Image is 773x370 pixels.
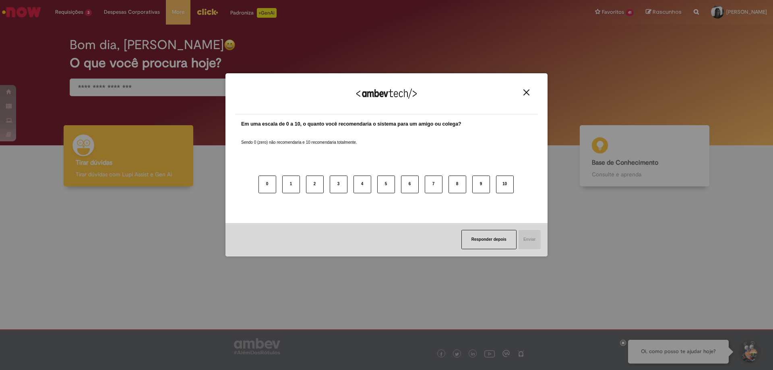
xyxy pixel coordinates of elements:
[449,176,466,193] button: 8
[282,176,300,193] button: 1
[241,130,357,145] label: Sendo 0 (zero) não recomendaria e 10 recomendaria totalmente.
[377,176,395,193] button: 5
[306,176,324,193] button: 2
[353,176,371,193] button: 4
[461,230,517,249] button: Responder depois
[425,176,442,193] button: 7
[521,89,532,96] button: Close
[241,120,461,128] label: Em uma escala de 0 a 10, o quanto você recomendaria o sistema para um amigo ou colega?
[523,89,529,95] img: Close
[258,176,276,193] button: 0
[472,176,490,193] button: 9
[330,176,347,193] button: 3
[401,176,419,193] button: 6
[496,176,514,193] button: 10
[356,89,417,99] img: Logo Ambevtech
